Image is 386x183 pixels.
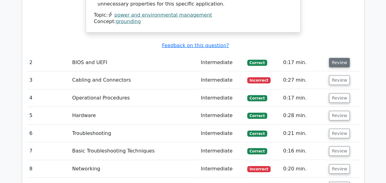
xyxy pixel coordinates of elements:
a: power and environmental management [114,12,212,18]
td: 0:17 min. [281,89,327,107]
td: 0:27 min. [281,71,327,89]
a: grounding [116,18,141,24]
div: Concept: [94,18,292,25]
td: 0:20 min. [281,160,327,178]
td: 3 [27,71,70,89]
td: Hardware [70,107,198,124]
span: Correct [247,60,267,66]
td: Intermediate [198,71,245,89]
span: Correct [247,131,267,137]
td: 5 [27,107,70,124]
td: Cabling and Connectors [70,71,198,89]
td: Intermediate [198,160,245,178]
span: Incorrect [247,77,271,83]
button: Review [329,111,350,120]
td: 8 [27,160,70,178]
td: 7 [27,142,70,160]
button: Review [329,129,350,138]
td: Troubleshooting [70,125,198,142]
td: 0:21 min. [281,125,327,142]
td: 0:17 min. [281,54,327,71]
td: Operational Procedures [70,89,198,107]
div: Topic: [94,12,292,18]
td: Intermediate [198,89,245,107]
td: Intermediate [198,125,245,142]
td: Basic Troubleshooting Techniques [70,142,198,160]
td: Intermediate [198,54,245,71]
td: Networking [70,160,198,178]
td: BIOS and UEFI [70,54,198,71]
td: Intermediate [198,107,245,124]
button: Review [329,58,350,67]
span: Correct [247,113,267,119]
td: 4 [27,89,70,107]
span: Correct [247,148,267,154]
td: 6 [27,125,70,142]
span: Incorrect [247,166,271,172]
a: Feedback on this question? [162,43,229,48]
td: Intermediate [198,142,245,160]
span: Correct [247,95,267,101]
button: Review [329,146,350,156]
td: 0:16 min. [281,142,327,160]
button: Review [329,164,350,174]
td: 2 [27,54,70,71]
button: Review [329,93,350,103]
button: Review [329,75,350,85]
td: 0:28 min. [281,107,327,124]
